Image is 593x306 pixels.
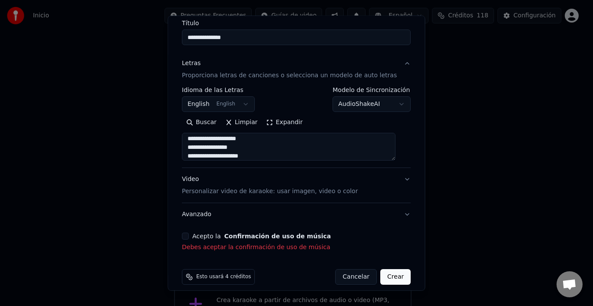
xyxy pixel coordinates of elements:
button: Buscar [182,115,221,129]
button: Expandir [262,115,307,129]
label: Acepto la [192,233,331,239]
label: Modelo de Sincronización [333,87,411,93]
p: Debes aceptar la confirmación de uso de música [182,243,411,252]
button: VideoPersonalizar video de karaoke: usar imagen, video o color [182,168,411,203]
button: Acepto la [224,233,331,239]
button: Crear [380,269,411,285]
label: Título [182,20,411,26]
div: Letras [182,59,201,68]
p: Proporciona letras de canciones o selecciona un modelo de auto letras [182,71,397,80]
button: Limpiar [221,115,262,129]
div: LetrasProporciona letras de canciones o selecciona un modelo de auto letras [182,87,411,168]
button: LetrasProporciona letras de canciones o selecciona un modelo de auto letras [182,52,411,87]
button: Avanzado [182,203,411,226]
label: Idioma de las Letras [182,87,255,93]
button: Cancelar [336,269,377,285]
p: Personalizar video de karaoke: usar imagen, video o color [182,187,358,196]
span: Esto usará 4 créditos [196,273,251,280]
div: Video [182,175,358,196]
